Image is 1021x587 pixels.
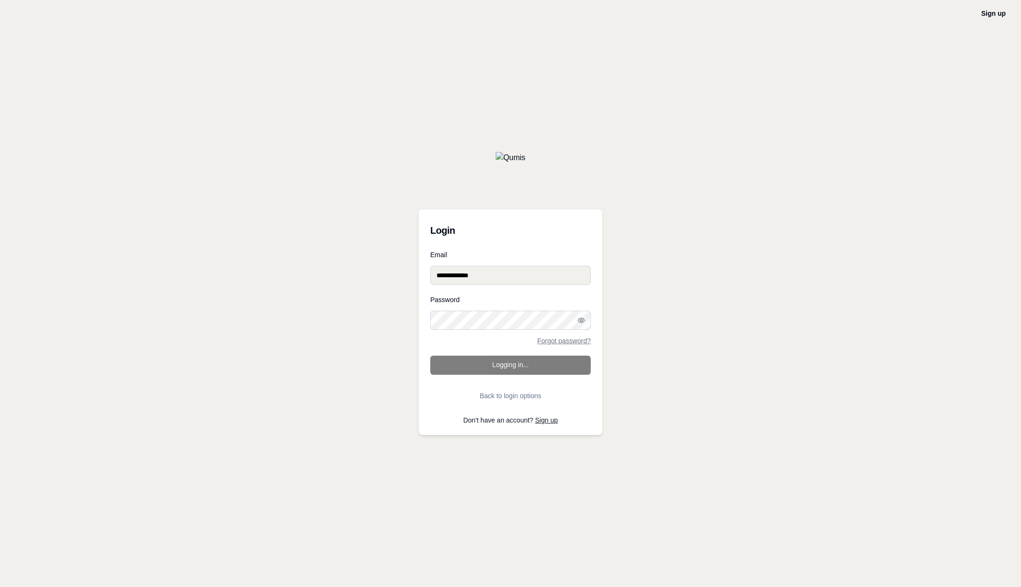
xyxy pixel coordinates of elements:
button: Back to login options [430,386,591,405]
a: Forgot password? [537,337,591,344]
label: Password [430,296,591,303]
label: Email [430,251,591,258]
h3: Login [430,221,591,240]
a: Sign up [535,416,558,424]
p: Don't have an account? [430,417,591,424]
img: Qumis [496,152,525,163]
a: Sign up [981,10,1006,17]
